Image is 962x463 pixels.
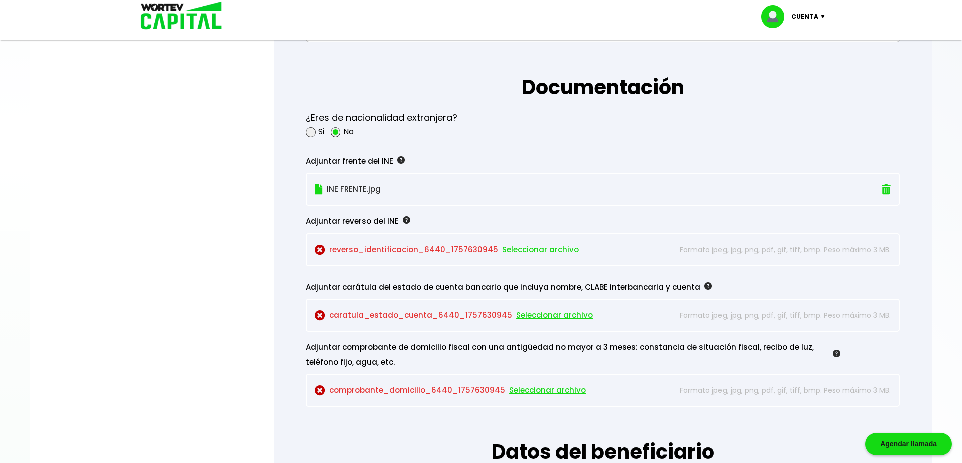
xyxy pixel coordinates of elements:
img: icon-down [818,15,832,18]
h1: Documentación [306,42,900,102]
img: gfR76cHglkPwleuBLjWdxeZVvX9Wp6JBDmjRYY8JYDQn16A2ICN00zLTgIroGa6qie5tIuWH7V3AapTKqzv+oMZsGfMUqL5JM... [403,216,410,224]
p: reverso_identificacion_6440_1757630945 [315,242,657,257]
div: Adjuntar frente del INE [306,154,840,169]
div: Adjuntar reverso del INE [306,214,840,229]
img: cross-circle.ce22fdcf.svg [315,245,325,255]
span: Seleccionar archivo [509,383,586,398]
img: gfR76cHglkPwleuBLjWdxeZVvX9Wp6JBDmjRYY8JYDQn16A2ICN00zLTgIroGa6qie5tIuWH7V3AapTKqzv+oMZsGfMUqL5JM... [833,350,840,357]
img: trash.f49e7519.svg [882,184,891,195]
span: Seleccionar archivo [502,242,579,257]
p: Cuenta [791,9,818,24]
p: Formato jpeg, jpg, png, pdf, gif, tiff, bmp. Peso máximo 3 MB. [662,308,891,323]
label: No [343,125,354,138]
span: Seleccionar archivo [516,308,593,323]
img: cross-circle.ce22fdcf.svg [315,385,325,396]
img: file.874bbc9e.svg [315,184,323,195]
p: Formato jpeg, jpg, png, pdf, gif, tiff, bmp. Peso máximo 3 MB. [662,383,891,398]
p: caratula_estado_cuenta_6440_1757630945 [315,308,657,323]
div: Adjuntar comprobante de domicilio fiscal con una antigüedad no mayor a 3 meses: constancia de sit... [306,340,840,370]
p: Formato jpeg, jpg, png, pdf, gif, tiff, bmp. Peso máximo 3 MB. [662,242,891,257]
img: gfR76cHglkPwleuBLjWdxeZVvX9Wp6JBDmjRYY8JYDQn16A2ICN00zLTgIroGa6qie5tIuWH7V3AapTKqzv+oMZsGfMUqL5JM... [397,156,405,164]
img: profile-image [761,5,791,28]
img: gfR76cHglkPwleuBLjWdxeZVvX9Wp6JBDmjRYY8JYDQn16A2ICN00zLTgIroGa6qie5tIuWH7V3AapTKqzv+oMZsGfMUqL5JM... [704,282,712,290]
label: Si [318,125,324,138]
p: INE FRENTE.jpg [315,182,800,197]
p: ¿Eres de nacionalidad extranjera? [306,110,457,125]
p: comprobante_domicilio_6440_1757630945 [315,383,657,398]
img: cross-circle.ce22fdcf.svg [315,310,325,321]
div: Agendar llamada [865,433,952,455]
div: Adjuntar carátula del estado de cuenta bancario que incluya nombre, CLABE interbancaria y cuenta [306,280,840,295]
